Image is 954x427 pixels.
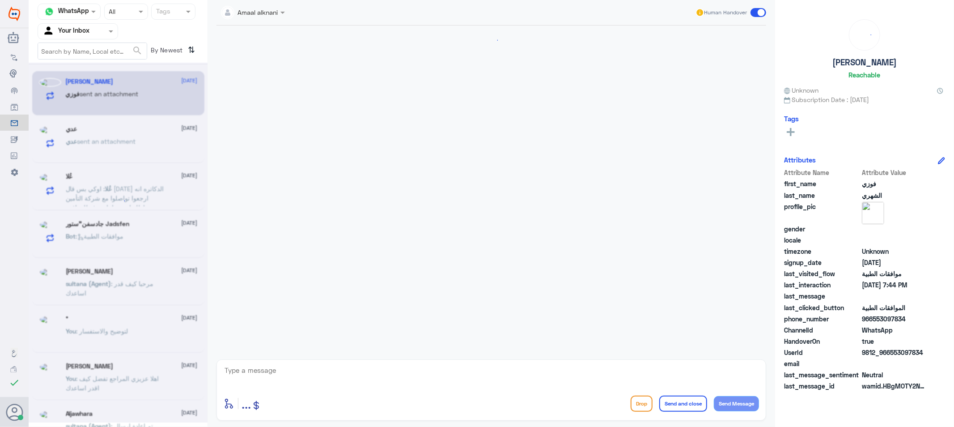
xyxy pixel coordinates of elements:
span: last_interaction [784,280,860,290]
span: null [862,291,927,301]
span: null [862,235,927,245]
span: last_visited_flow [784,269,860,278]
span: timezone [784,247,860,256]
span: Unknown [784,85,819,95]
h6: Attributes [784,156,816,164]
span: last_name [784,191,860,200]
img: Widebot Logo [8,7,20,21]
button: Drop [631,396,653,412]
button: Send and close [659,396,707,412]
span: فوزي [862,179,927,188]
button: search [132,43,143,58]
span: search [132,45,143,56]
span: first_name [784,179,860,188]
span: last_message_id [784,381,860,391]
h6: Reachable [849,71,881,79]
span: 966553097834 [862,314,927,324]
h6: Tags [784,115,799,123]
span: last_message [784,291,860,301]
span: signup_date [784,258,860,267]
div: loading... [110,193,126,209]
span: 2025-09-28T16:44:11.28Z [862,280,927,290]
button: Avatar [6,404,23,421]
span: last_message_sentiment [784,370,860,380]
span: true [862,337,927,346]
span: Attribute Name [784,168,860,177]
span: الموافقات الطبية [862,303,927,312]
span: gender [784,224,860,234]
span: By Newest [147,43,185,60]
img: picture [862,202,884,224]
span: Unknown [862,247,927,256]
img: whatsapp.png [42,5,56,18]
i: ⇅ [188,43,195,57]
i: check [9,377,20,388]
div: loading... [852,22,878,48]
span: 2025-09-28T16:43:53.251Z [862,258,927,267]
span: ChannelId [784,325,860,335]
input: Search by Name, Local etc… [38,43,147,59]
span: profile_pic [784,202,860,222]
span: HandoverOn [784,337,860,346]
span: ... [242,395,251,411]
button: ... [242,393,251,414]
span: 9812_966553097834 [862,348,927,357]
span: الشهري [862,191,927,200]
span: wamid.HBgMOTY2NTUzMDk3ODM0FQIAEhgUM0E3NEQwOEE2M0U0RDM4RjIwOUIA [862,381,927,391]
span: 0 [862,370,927,380]
span: null [862,359,927,368]
span: موافقات الطبية [862,269,927,278]
span: Human Handover [704,9,747,17]
span: UserId [784,348,860,357]
span: locale [784,235,860,245]
span: last_clicked_button [784,303,860,312]
span: email [784,359,860,368]
span: Attribute Value [862,168,927,177]
h5: [PERSON_NAME] [832,57,897,68]
span: phone_number [784,314,860,324]
div: Tags [155,6,170,18]
button: Send Message [714,396,759,411]
span: 2 [862,325,927,335]
div: loading... [219,32,764,48]
img: yourInbox.svg [42,25,56,38]
span: Subscription Date : [DATE] [784,95,945,104]
span: null [862,224,927,234]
